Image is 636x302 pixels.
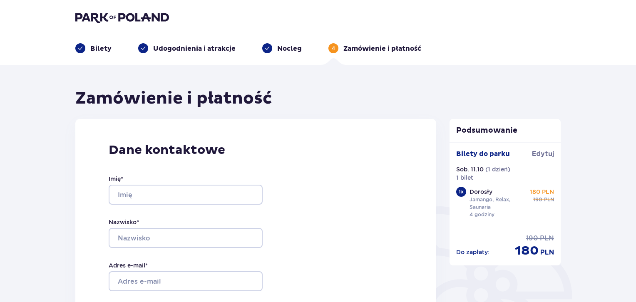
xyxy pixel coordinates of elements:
[485,165,510,173] p: ( 1 dzień )
[540,234,554,243] span: PLN
[544,196,554,203] span: PLN
[109,218,139,226] label: Nazwisko *
[328,43,421,53] div: 4Zamówienie i płatność
[109,142,403,158] p: Dane kontaktowe
[456,165,484,173] p: Sob. 11.10
[540,248,554,257] span: PLN
[277,44,302,53] p: Nocleg
[470,196,527,211] p: Jamango, Relax, Saunaria
[109,228,263,248] input: Nazwisko
[515,243,539,259] span: 180
[456,248,489,256] p: Do zapłaty :
[530,188,554,196] p: 180 PLN
[470,211,494,218] p: 4 godziny
[470,188,492,196] p: Dorosły
[138,43,236,53] div: Udogodnienia i atrakcje
[90,44,112,53] p: Bilety
[75,12,169,23] img: Park of Poland logo
[456,149,510,158] p: Bilety do parku
[456,173,473,182] p: 1 bilet
[109,261,148,270] label: Adres e-mail *
[109,185,263,205] input: Imię
[262,43,302,53] div: Nocleg
[450,126,561,136] p: Podsumowanie
[532,149,554,158] span: Edytuj
[109,271,263,291] input: Adres e-mail
[456,187,466,197] div: 1 x
[75,88,272,109] h1: Zamówienie i płatność
[153,44,236,53] p: Udogodnienia i atrakcje
[533,196,542,203] span: 190
[332,45,335,52] p: 4
[526,234,538,243] span: 190
[343,44,421,53] p: Zamówienie i płatność
[109,175,123,183] label: Imię *
[75,43,112,53] div: Bilety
